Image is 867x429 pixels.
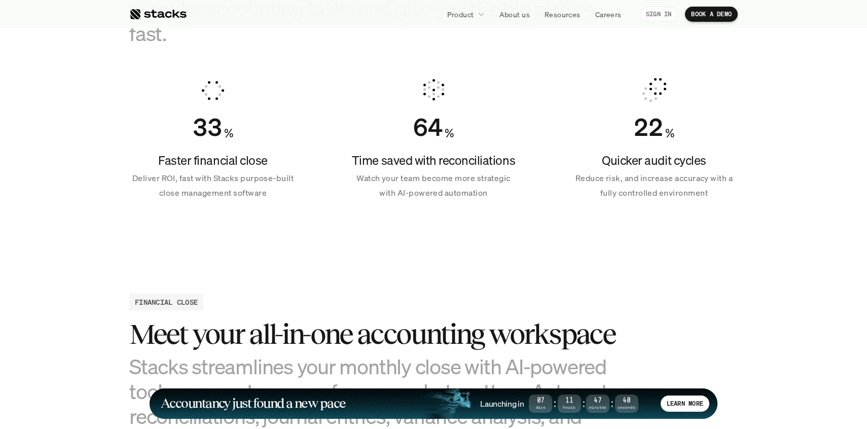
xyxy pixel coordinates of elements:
a: SIGN IN [640,7,678,22]
a: Resources [538,5,587,23]
strong: : [609,398,615,409]
div: Counter ends at 50 [193,113,222,142]
p: Resources [545,9,581,20]
span: Hours [558,406,581,409]
a: Privacy Policy [120,235,164,242]
span: 07 [529,398,552,404]
p: LEARN MORE [667,400,703,407]
div: Counter ends at 33 [634,113,663,142]
span: Minutes [586,406,609,409]
h4: Time saved with reconciliations [350,152,517,169]
span: Seconds [615,406,638,409]
h3: Meet your all-in-one accounting workspace [129,318,636,350]
strong: : [581,398,586,409]
strong: : [552,398,557,409]
p: Deliver ROI, fast with Stacks purpose-built close management software [129,171,297,200]
p: Reduce risk, and increase accuracy with a fully controlled environment [570,171,738,200]
p: SIGN IN [646,11,672,18]
a: About us [493,5,536,23]
h4: Faster financial close [129,152,297,169]
span: 11 [558,398,581,404]
h4: % [445,125,454,142]
h4: Launching in [480,398,524,409]
span: 40 [615,398,638,404]
h4: Quicker audit cycles [570,152,738,169]
p: About us [499,9,530,20]
a: Careers [589,5,628,23]
p: Watch your team become more strategic with AI-powered automation [350,171,517,200]
h1: Accountancy just found a new pace [161,398,346,409]
h4: % [665,125,674,142]
p: Careers [595,9,622,20]
p: BOOK A DEMO [691,11,732,18]
a: BOOK A DEMO [685,7,738,22]
span: 47 [586,398,609,404]
span: Days [529,406,552,409]
h4: % [224,125,233,142]
p: Product [447,9,474,20]
h2: FINANCIAL CLOSE [135,297,198,307]
div: Counter ends at 96 [413,113,443,142]
a: Accountancy just found a new paceLaunching in07Days:11Hours:47Minutes:40SecondsLEARN MORE [150,388,717,419]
